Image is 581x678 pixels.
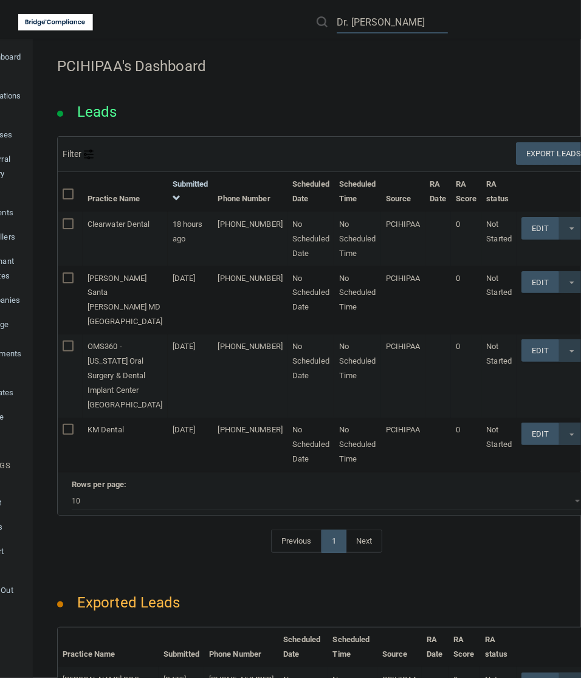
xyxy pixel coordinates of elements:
[334,418,381,471] td: No Scheduled Time
[287,418,334,471] td: No Scheduled Date
[168,334,213,418] td: [DATE]
[83,212,168,266] td: Clearwater Dental
[334,266,381,334] td: No Scheduled Time
[521,271,559,294] a: Edit
[63,149,94,159] span: Filter
[287,212,334,266] td: No Scheduled Date
[381,334,425,418] td: PCIHIPAA
[287,266,334,334] td: No Scheduled Date
[334,334,381,418] td: No Scheduled Time
[168,212,213,266] td: 18 hours ago
[83,334,168,418] td: OMS360 - [US_STATE] Oral Surgery & Dental Implant Center [GEOGRAPHIC_DATA]
[481,212,517,266] td: Not Started
[168,418,213,471] td: [DATE]
[72,480,126,489] b: Rows per page:
[213,334,287,418] td: [PHONE_NUMBER]
[173,179,208,203] a: Submitted
[451,212,482,266] td: 0
[480,628,517,667] th: RA status
[425,172,451,212] th: RA Date
[83,418,168,471] td: KM Dental
[481,418,517,471] td: Not Started
[451,334,482,418] td: 0
[381,172,425,212] th: Source
[65,586,192,620] h2: Exported Leads
[83,172,168,212] th: Practice Name
[213,212,287,266] td: [PHONE_NUMBER]
[213,172,287,212] th: Phone Number
[451,172,482,212] th: RA Score
[83,266,168,334] td: [PERSON_NAME] Santa [PERSON_NAME] MD [GEOGRAPHIC_DATA]
[321,530,346,553] a: 1
[481,172,517,212] th: RA status
[65,95,129,129] h2: Leads
[213,418,287,471] td: [PHONE_NUMBER]
[159,628,204,667] th: Submitted
[381,418,425,471] td: PCIHIPAA
[521,423,559,445] a: Edit
[317,16,328,27] img: ic-search.3b580494.png
[521,217,559,240] a: Edit
[278,628,328,667] th: Scheduled Date
[521,339,559,362] a: Edit
[451,418,482,471] td: 0
[337,11,448,33] input: Search
[271,530,322,553] a: Previous
[18,10,93,35] img: bridge_compliance_login_screen.278c3ca4.svg
[451,266,482,334] td: 0
[213,266,287,334] td: [PHONE_NUMBER]
[287,334,334,418] td: No Scheduled Date
[204,628,278,667] th: Phone Number
[346,530,382,553] a: Next
[449,628,480,667] th: RA Score
[287,172,334,212] th: Scheduled Date
[84,150,94,159] img: icon-filter@2x.21656d0b.png
[422,628,449,667] th: RA Date
[381,212,425,266] td: PCIHIPAA
[334,212,381,266] td: No Scheduled Time
[481,334,517,418] td: Not Started
[58,628,159,667] th: Practice Name
[381,266,425,334] td: PCIHIPAA
[334,172,381,212] th: Scheduled Time
[168,266,213,334] td: [DATE]
[481,266,517,334] td: Not Started
[377,628,422,667] th: Source
[328,628,377,667] th: Scheduled Time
